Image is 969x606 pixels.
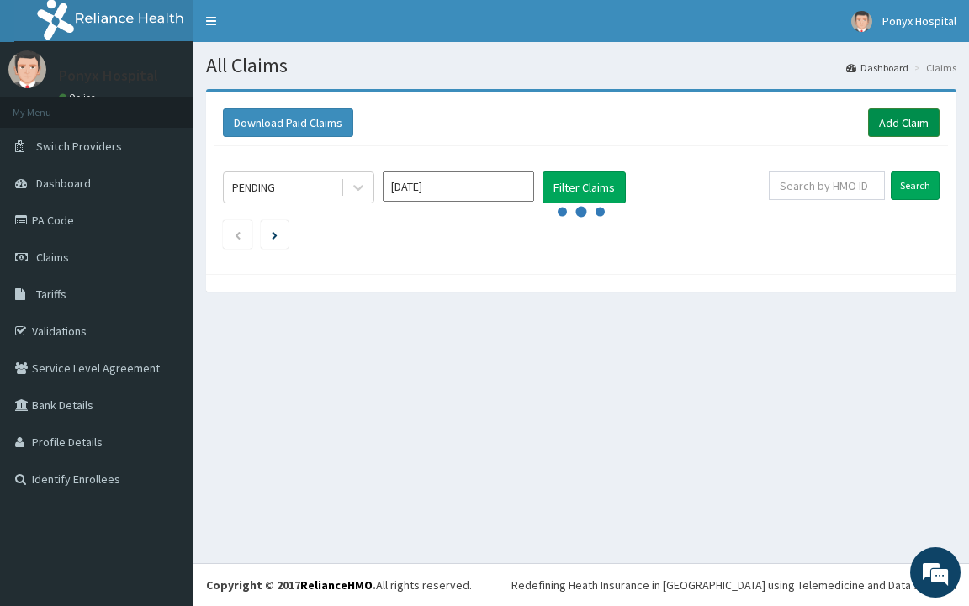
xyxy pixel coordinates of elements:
span: Ponyx Hospital [882,13,956,29]
div: Redefining Heath Insurance in [GEOGRAPHIC_DATA] using Telemedicine and Data Science! [511,577,956,593]
div: Minimize live chat window [276,8,316,49]
img: User Image [8,50,46,88]
a: Add Claim [868,108,940,137]
p: Ponyx Hospital [59,68,158,83]
input: Select Month and Year [383,171,534,202]
footer: All rights reserved. [193,563,969,606]
li: Claims [910,61,956,75]
a: Next page [272,227,278,242]
input: Search [891,171,940,200]
button: Download Paid Claims [223,108,353,137]
span: Switch Providers [36,139,122,154]
span: Dashboard [36,176,91,191]
h1: All Claims [206,55,956,76]
div: Chat with us now [87,94,283,116]
span: Tariffs [36,287,66,302]
svg: audio-loading [556,187,606,237]
a: Online [59,92,99,103]
textarea: Type your message and hit 'Enter' [8,417,320,476]
input: Search by HMO ID [769,171,885,200]
a: Dashboard [846,61,908,75]
span: Claims [36,250,69,265]
span: We're online! [98,191,232,361]
img: d_794563401_company_1708531726252_794563401 [31,84,68,126]
strong: Copyright © 2017 . [206,577,376,593]
div: PENDING [232,179,275,196]
a: Previous page [234,227,241,242]
a: RelianceHMO [300,577,373,593]
img: User Image [851,11,872,32]
button: Filter Claims [543,171,626,203]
